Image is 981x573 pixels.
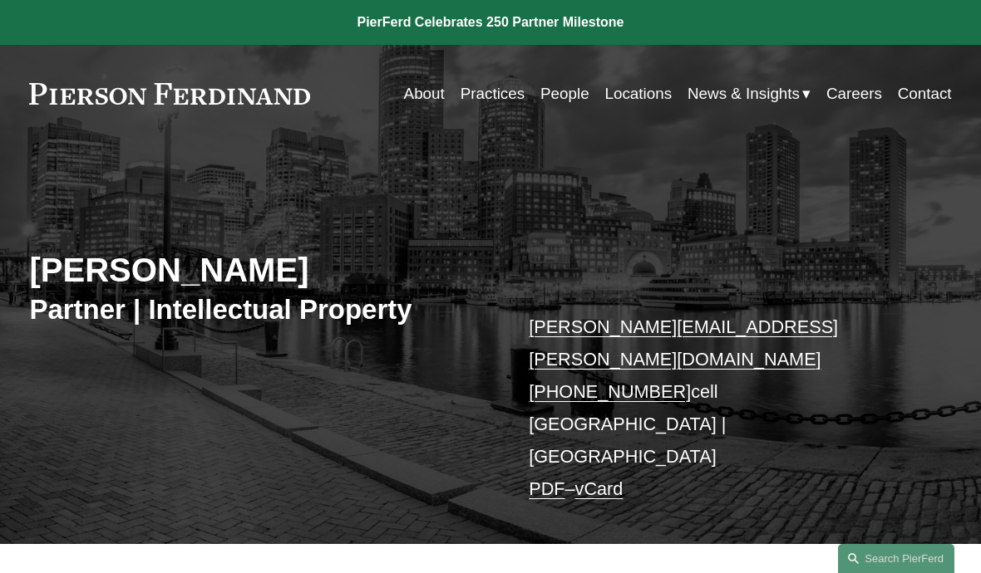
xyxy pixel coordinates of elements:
[529,311,913,505] p: cell [GEOGRAPHIC_DATA] | [GEOGRAPHIC_DATA] –
[29,293,491,327] h3: Partner | Intellectual Property
[29,250,491,291] h2: [PERSON_NAME]
[838,544,954,573] a: Search this site
[404,78,445,110] a: About
[605,78,673,110] a: Locations
[529,478,564,499] a: PDF
[688,78,811,110] a: folder dropdown
[826,78,882,110] a: Careers
[898,78,952,110] a: Contact
[529,381,691,402] a: [PHONE_NUMBER]
[575,478,624,499] a: vCard
[529,316,838,370] a: [PERSON_NAME][EMAIL_ADDRESS][PERSON_NAME][DOMAIN_NAME]
[540,78,589,110] a: People
[688,80,800,108] span: News & Insights
[461,78,525,110] a: Practices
